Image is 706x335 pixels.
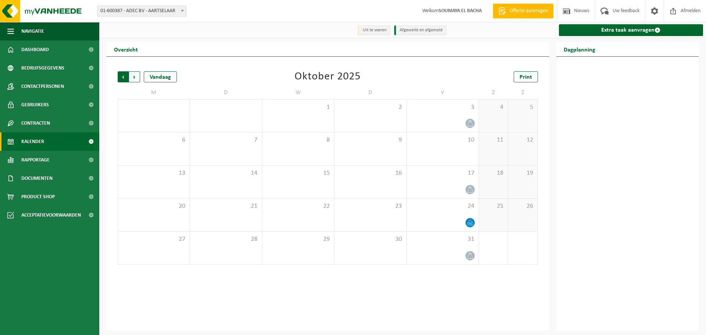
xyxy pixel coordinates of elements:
[407,86,479,99] td: V
[122,169,186,177] span: 13
[338,136,403,144] span: 9
[338,169,403,177] span: 16
[508,7,550,15] span: Offerte aanvragen
[194,235,258,243] span: 28
[479,86,509,99] td: Z
[21,96,49,114] span: Gebruikers
[118,86,190,99] td: M
[266,103,331,111] span: 1
[394,25,446,35] li: Afgewerkt en afgemeld
[21,114,50,132] span: Contracten
[21,188,55,206] span: Product Shop
[266,136,331,144] span: 8
[190,86,263,99] td: D
[21,151,50,169] span: Rapportage
[266,169,331,177] span: 15
[410,103,475,111] span: 3
[194,202,258,210] span: 21
[21,132,44,151] span: Kalender
[514,71,538,82] a: Print
[21,59,64,77] span: Bedrijfsgegevens
[508,86,538,99] td: Z
[122,136,186,144] span: 6
[559,24,703,36] a: Extra taak aanvragen
[194,169,258,177] span: 14
[21,169,53,188] span: Documenten
[439,8,482,14] strong: SOUMAYA EL BACHA
[97,6,186,16] span: 01-600387 - ADEC BV - AARTSELAAR
[194,136,258,144] span: 7
[338,202,403,210] span: 23
[410,136,475,144] span: 10
[410,202,475,210] span: 24
[483,169,504,177] span: 18
[266,235,331,243] span: 29
[97,6,186,17] span: 01-600387 - ADEC BV - AARTSELAAR
[512,169,534,177] span: 19
[144,71,177,82] div: Vandaag
[493,4,553,18] a: Offerte aanvragen
[335,86,407,99] td: D
[483,136,504,144] span: 11
[338,103,403,111] span: 2
[21,77,64,96] span: Contactpersonen
[118,71,129,82] span: Vorige
[21,206,81,224] span: Acceptatievoorwaarden
[357,25,391,35] li: Uit te voeren
[410,235,475,243] span: 31
[410,169,475,177] span: 17
[483,202,504,210] span: 25
[483,103,504,111] span: 4
[129,71,140,82] span: Volgende
[122,235,186,243] span: 27
[266,202,331,210] span: 22
[520,74,532,80] span: Print
[107,42,145,56] h2: Overzicht
[512,103,534,111] span: 5
[122,202,186,210] span: 20
[338,235,403,243] span: 30
[295,71,361,82] div: Oktober 2025
[512,136,534,144] span: 12
[262,86,335,99] td: W
[21,40,49,59] span: Dashboard
[512,202,534,210] span: 26
[556,42,603,56] h2: Dagplanning
[21,22,44,40] span: Navigatie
